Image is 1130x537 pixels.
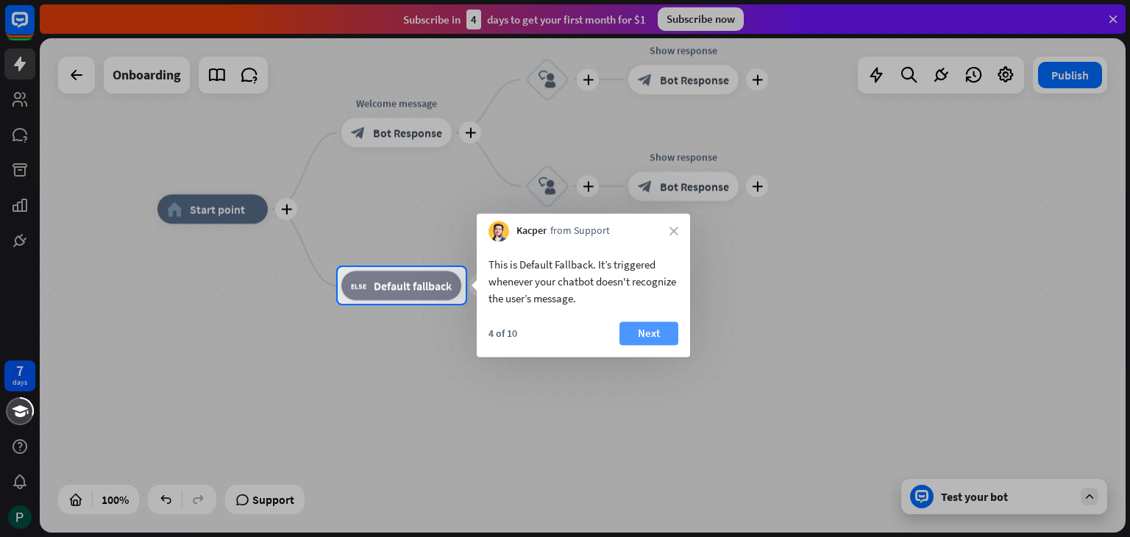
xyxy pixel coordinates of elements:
i: block_fallback [351,278,366,293]
span: Default fallback [374,278,452,293]
button: Open LiveChat chat widget [12,6,56,50]
div: 4 of 10 [488,327,517,340]
span: from Support [550,224,610,239]
button: Next [619,321,678,345]
i: close [669,227,678,235]
span: Kacper [516,224,547,239]
div: This is Default Fallback. It’s triggered whenever your chatbot doesn't recognize the user’s message. [488,256,678,307]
